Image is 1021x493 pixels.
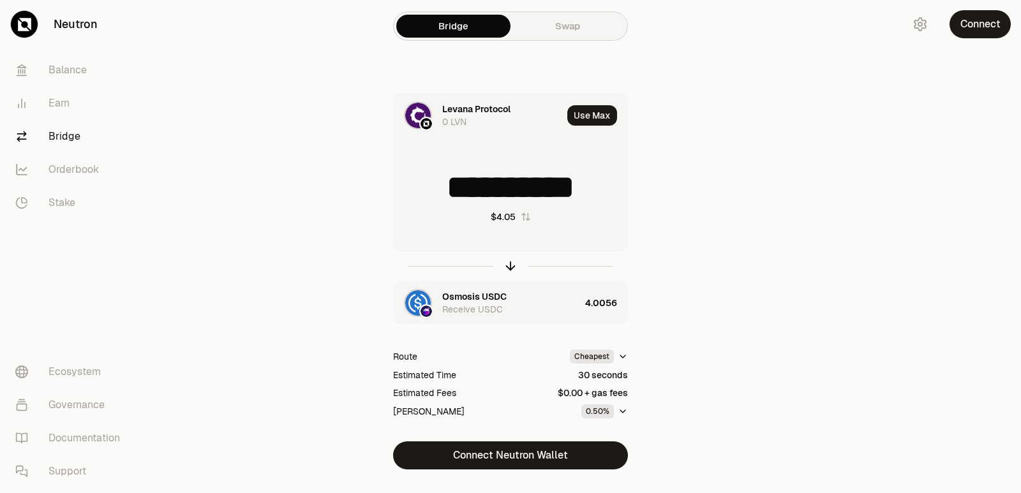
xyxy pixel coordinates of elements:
a: Swap [511,15,625,38]
div: [PERSON_NAME] [393,405,465,418]
img: LVN Logo [405,103,431,128]
a: Bridge [396,15,511,38]
a: Governance [5,388,138,422]
div: Estimated Time [393,369,456,381]
div: 30 seconds [578,369,628,381]
div: USDC LogoOsmosis LogoOsmosis USDCReceive USDC [394,281,580,325]
img: Neutron Logo [421,118,432,129]
button: USDC LogoOsmosis LogoOsmosis USDCReceive USDC4.0056 [394,281,627,325]
div: $0.00 + gas fees [558,386,628,399]
button: $4.05 [491,210,531,223]
a: Documentation [5,422,138,455]
a: Balance [5,54,138,87]
a: Support [5,455,138,488]
a: Bridge [5,120,138,153]
a: Ecosystem [5,355,138,388]
div: Osmosis USDC [442,290,507,303]
div: Levana Protocol [442,103,511,115]
a: Orderbook [5,153,138,186]
a: Earn [5,87,138,120]
div: 4.0056 [585,281,627,325]
button: Use Max [567,105,617,126]
button: 0.50% [581,404,628,418]
div: Cheapest [570,350,614,364]
div: Route [393,350,417,363]
div: 0.50% [581,404,614,418]
button: Connect [950,10,1011,38]
img: Osmosis Logo [421,305,432,317]
div: 0 LVN [442,115,466,128]
button: Connect Neutron Wallet [393,441,628,469]
a: Stake [5,186,138,219]
div: Estimated Fees [393,386,456,399]
div: Receive USDC [442,303,503,316]
img: USDC Logo [405,290,431,316]
button: Cheapest [570,350,628,364]
div: LVN LogoNeutron LogoLevana Protocol0 LVN [394,94,562,137]
div: $4.05 [491,210,516,223]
